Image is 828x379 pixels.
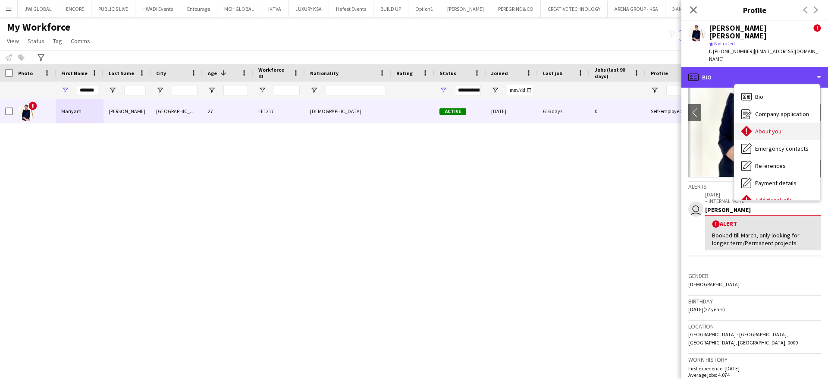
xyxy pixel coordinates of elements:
[714,40,735,47] span: Not rated
[373,0,408,17] button: BUILD UP
[274,85,300,95] input: Workforce ID Filter Input
[755,127,781,135] span: About you
[651,70,668,76] span: Profile
[688,181,821,190] div: Alerts
[709,48,818,62] span: | [EMAIL_ADDRESS][DOMAIN_NAME]
[305,99,391,123] div: [DEMOGRAPHIC_DATA]
[53,37,62,45] span: Tag
[7,21,70,34] span: My Workforce
[688,306,725,313] span: [DATE] (27 years)
[439,70,456,76] span: Status
[688,297,821,305] h3: Birthday
[156,86,164,94] button: Open Filter Menu
[28,37,44,45] span: Status
[50,35,66,47] a: Tag
[7,37,19,45] span: View
[688,372,821,378] p: Average jobs: 4.074
[439,86,447,94] button: Open Filter Menu
[61,70,88,76] span: First Name
[59,0,91,17] button: ENCORE
[608,0,665,17] button: ARENA GROUP - KSA
[734,192,820,209] div: Additional info
[77,85,98,95] input: First Name Filter Input
[258,86,266,94] button: Open Filter Menu
[755,110,809,118] span: Company application
[56,99,103,123] div: Mariyam
[18,70,33,76] span: Photo
[813,24,821,32] span: !
[755,145,809,152] span: Emergency contacts
[440,0,491,17] button: [PERSON_NAME]
[18,104,35,121] img: Mariyam Muhammad Hamit
[124,85,146,95] input: Last Name Filter Input
[109,70,134,76] span: Last Name
[109,86,116,94] button: Open Filter Menu
[61,86,69,94] button: Open Filter Menu
[486,99,538,123] div: [DATE]
[491,70,508,76] span: Joined
[538,99,590,123] div: 616 days
[755,196,792,204] span: Additional info
[507,85,533,95] input: Joined Filter Input
[208,86,216,94] button: Open Filter Menu
[103,99,151,123] div: [PERSON_NAME]
[172,85,198,95] input: City Filter Input
[755,93,763,101] span: Bio
[329,0,373,17] button: Hafeet Events
[28,101,37,110] span: !
[712,220,720,228] span: !
[734,174,820,192] div: Payment details
[36,52,46,63] app-action-btn: Advanced filters
[688,365,821,372] p: First experience: [DATE]
[734,140,820,157] div: Emergency contacts
[71,37,90,45] span: Comms
[67,35,94,47] a: Comms
[491,86,499,94] button: Open Filter Menu
[595,66,630,79] span: Jobs (last 90 days)
[688,322,821,330] h3: Location
[679,30,722,41] button: Everyone5,892
[712,220,814,228] div: Alert
[705,206,821,214] div: [PERSON_NAME]
[396,70,413,76] span: Rating
[326,85,386,95] input: Nationality Filter Input
[203,99,253,123] div: 27
[180,0,217,17] button: Entourage
[24,35,48,47] a: Status
[491,0,541,17] button: PEREGRINE & CO
[156,70,166,76] span: City
[665,0,709,17] button: 3 AM DIGITAL
[666,85,696,95] input: Profile Filter Input
[217,0,261,17] button: MCH GLOBAL
[709,24,813,40] div: [PERSON_NAME] [PERSON_NAME]
[3,35,22,47] a: View
[646,99,701,123] div: Self-employed Crew
[261,0,289,17] button: IKTVA
[91,0,135,17] button: PUBLICIS LIVE
[734,105,820,123] div: Company application
[681,4,828,16] h3: Profile
[734,88,820,105] div: Bio
[734,157,820,174] div: References
[135,0,180,17] button: HWADI Events
[253,99,305,123] div: EE1217
[258,66,289,79] span: Workforce ID
[151,99,203,123] div: [GEOGRAPHIC_DATA]
[439,108,466,115] span: Active
[688,281,740,287] span: [DEMOGRAPHIC_DATA]
[681,67,828,88] div: Bio
[18,0,59,17] button: JWI GLOBAL
[709,48,754,54] span: t. [PHONE_NUMBER]
[289,0,329,17] button: LUXURY KSA
[734,123,820,140] div: About you
[408,0,440,17] button: Option1
[208,70,217,76] span: Age
[651,86,659,94] button: Open Filter Menu
[688,331,798,345] span: [GEOGRAPHIC_DATA] - [GEOGRAPHIC_DATA], [GEOGRAPHIC_DATA], [GEOGRAPHIC_DATA], 0000
[590,99,646,123] div: 0
[755,162,786,170] span: References
[705,191,821,198] p: [DATE]
[310,86,318,94] button: Open Filter Menu
[310,70,339,76] span: Nationality
[223,85,248,95] input: Age Filter Input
